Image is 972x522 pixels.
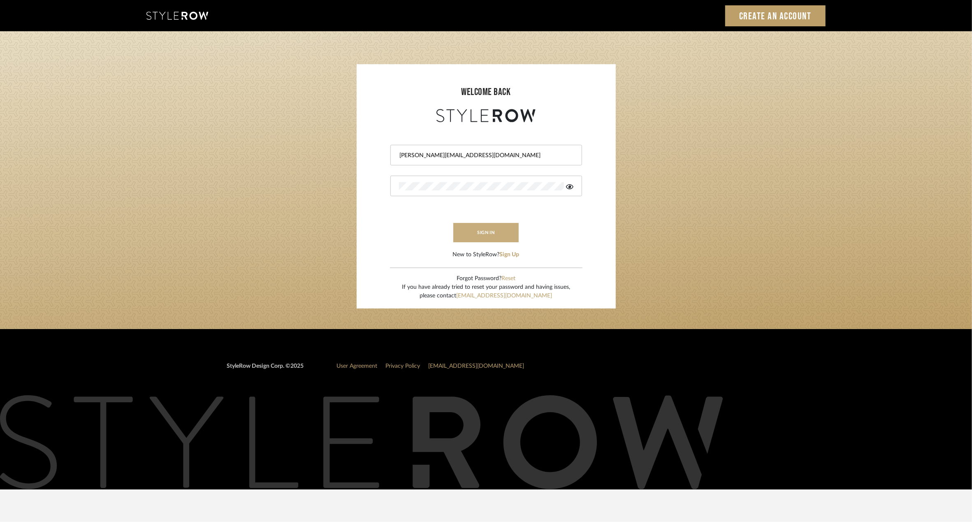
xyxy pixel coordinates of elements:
[337,363,378,369] a: User Agreement
[386,363,420,369] a: Privacy Policy
[399,151,571,160] input: Email Address
[365,85,608,100] div: welcome back
[453,223,519,242] button: sign in
[500,251,520,259] button: Sign Up
[457,293,552,299] a: [EMAIL_ADDRESS][DOMAIN_NAME]
[429,363,524,369] a: [EMAIL_ADDRESS][DOMAIN_NAME]
[725,5,826,26] a: Create an Account
[227,362,304,377] div: StyleRow Design Corp. ©2025
[402,274,570,283] div: Forgot Password?
[402,283,570,300] div: If you have already tried to reset your password and having issues, please contact
[501,274,515,283] button: Reset
[453,251,520,259] div: New to StyleRow?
